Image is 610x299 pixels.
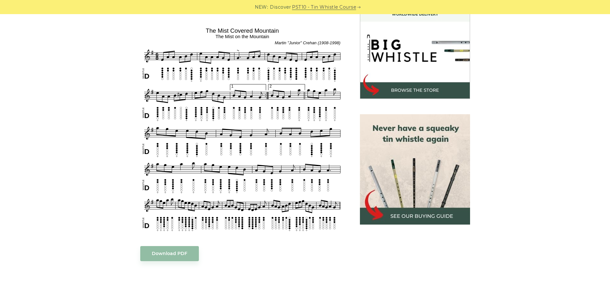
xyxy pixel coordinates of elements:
[360,114,470,225] img: tin whistle buying guide
[270,4,291,11] span: Discover
[140,246,199,261] a: Download PDF
[255,4,268,11] span: NEW:
[292,4,356,11] a: PST10 - Tin Whistle Course
[140,25,345,233] img: The Mist Covered Mountain Tin Whistle Tabs & Sheet Music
